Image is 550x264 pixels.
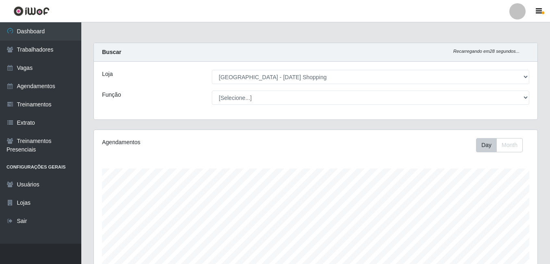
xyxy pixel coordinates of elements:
[102,91,121,99] label: Função
[453,49,520,54] i: Recarregando em 28 segundos...
[476,138,523,152] div: First group
[496,138,523,152] button: Month
[102,138,273,147] div: Agendamentos
[102,49,121,55] strong: Buscar
[13,6,50,16] img: CoreUI Logo
[476,138,529,152] div: Toolbar with button groups
[102,70,113,78] label: Loja
[476,138,497,152] button: Day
